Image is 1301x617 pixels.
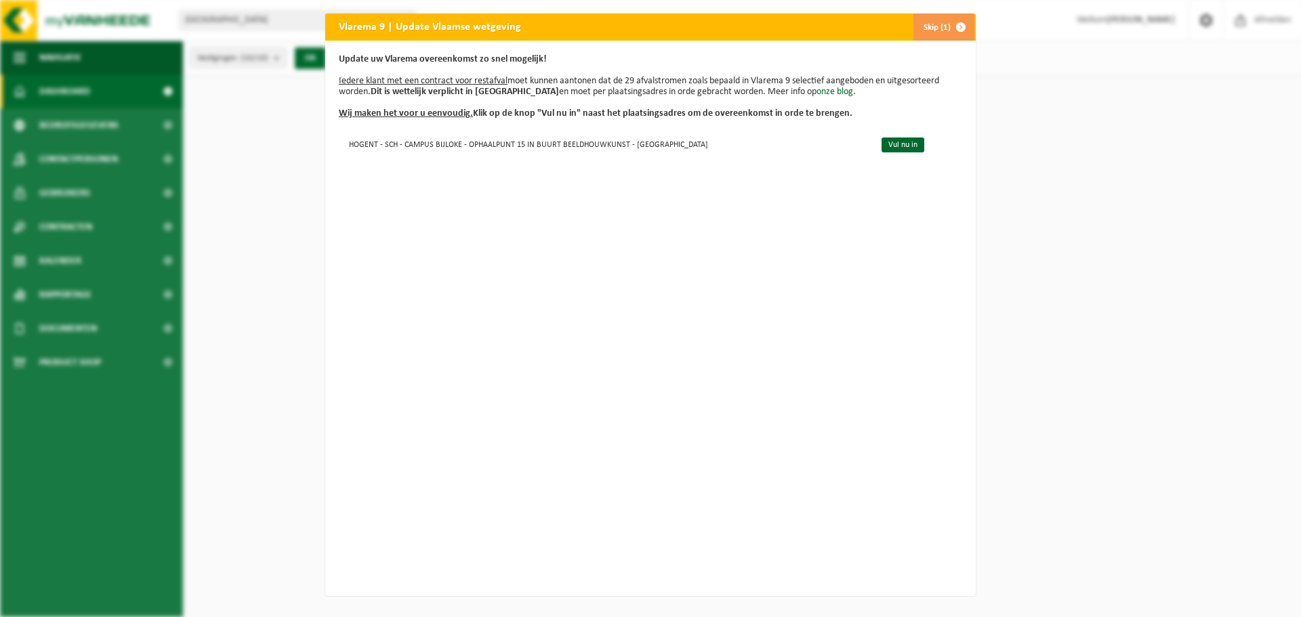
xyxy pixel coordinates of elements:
[913,14,974,41] button: Skip (1)
[339,133,870,155] td: HOGENT - SCH - CAMPUS BIJLOKE - OPHAALPUNT 15 IN BUURT BEELDHOUWKUNST - [GEOGRAPHIC_DATA]
[339,54,547,64] b: Update uw Vlarema overeenkomst zo snel mogelijk!
[339,76,508,86] u: Iedere klant met een contract voor restafval
[325,14,535,39] h2: Vlarema 9 | Update Vlaamse wetgeving
[371,87,559,97] b: Dit is wettelijk verplicht in [GEOGRAPHIC_DATA]
[339,108,852,119] b: Klik op de knop "Vul nu in" naast het plaatsingsadres om de overeenkomst in orde te brengen.
[817,87,856,97] a: onze blog.
[882,137,924,152] a: Vul nu in
[339,54,962,119] p: moet kunnen aantonen dat de 29 afvalstromen zoals bepaald in Vlarema 9 selectief aangeboden en ui...
[339,108,473,119] u: Wij maken het voor u eenvoudig.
